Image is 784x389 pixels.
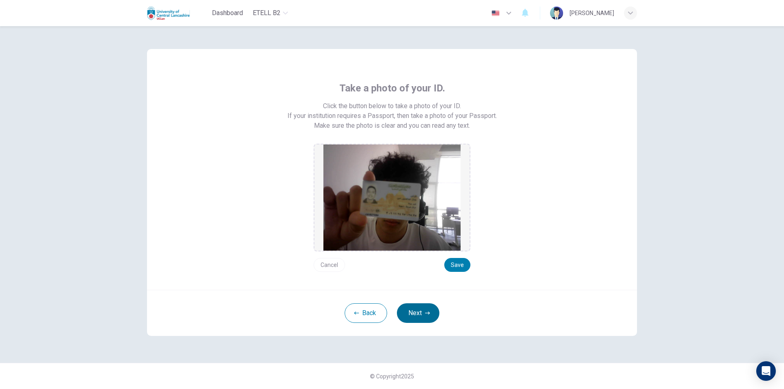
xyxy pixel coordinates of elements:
span: Take a photo of your ID. [339,82,445,95]
img: Uclan logo [147,5,190,21]
span: eTELL B2 [253,8,281,18]
img: preview screemshot [323,144,461,251]
a: Uclan logo [147,5,209,21]
button: Next [397,303,439,323]
span: Click the button below to take a photo of your ID. If your institution requires a Passport, then ... [287,101,497,121]
div: [PERSON_NAME] [570,8,614,18]
span: Make sure the photo is clear and you can read any text. [314,121,470,131]
button: Cancel [314,258,345,272]
button: Dashboard [209,6,246,20]
button: eTELL B2 [249,6,291,20]
button: Back [345,303,387,323]
img: en [490,10,501,16]
img: Profile picture [550,7,563,20]
span: © Copyright 2025 [370,373,414,380]
div: Open Intercom Messenger [756,361,776,381]
span: Dashboard [212,8,243,18]
button: Save [444,258,470,272]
